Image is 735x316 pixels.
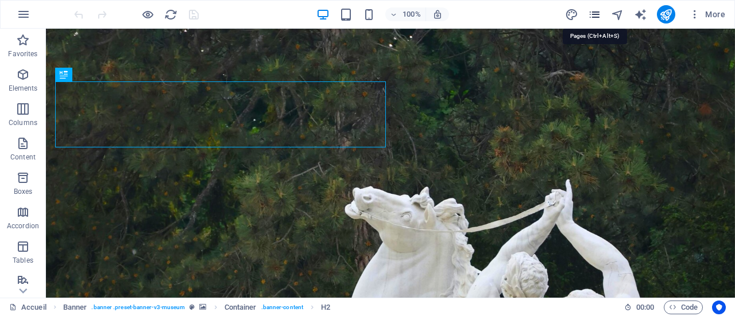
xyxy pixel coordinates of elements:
[10,153,36,162] p: Content
[611,7,625,21] button: navigator
[63,301,330,314] nav: breadcrumb
[712,301,726,314] button: Usercentrics
[13,256,33,265] p: Tables
[7,221,39,231] p: Accordion
[565,8,578,21] i: Design (Ctrl+Alt+Y)
[141,7,154,21] button: Click here to leave preview mode and continue editing
[63,301,87,314] span: Click to select. Double-click to edit
[644,303,646,311] span: :
[634,7,648,21] button: text_generator
[261,301,303,314] span: . banner-content
[385,7,426,21] button: 100%
[403,7,421,21] h6: 100%
[588,7,602,21] button: pages
[689,9,725,20] span: More
[611,8,624,21] i: Navigator
[636,301,654,314] span: 00 00
[9,301,47,314] a: Click to cancel selection. Double-click to open Pages
[657,5,675,24] button: publish
[565,7,579,21] button: design
[684,5,730,24] button: More
[321,301,330,314] span: Click to select. Double-click to edit
[659,8,672,21] i: Publish
[669,301,698,314] span: Code
[9,84,38,93] p: Elements
[9,118,37,127] p: Columns
[91,301,185,314] span: . banner .preset-banner-v3-museum
[189,304,195,310] i: This element is a customizable preset
[164,8,177,21] i: Reload page
[634,8,647,21] i: AI Writer
[664,301,703,314] button: Code
[199,304,206,310] i: This element contains a background
[624,301,655,314] h6: Session time
[164,7,177,21] button: reload
[225,301,257,314] span: Click to select. Double-click to edit
[14,187,33,196] p: Boxes
[8,49,37,58] p: Favorites
[432,9,443,19] i: On resize automatically adjust zoom level to fit chosen device.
